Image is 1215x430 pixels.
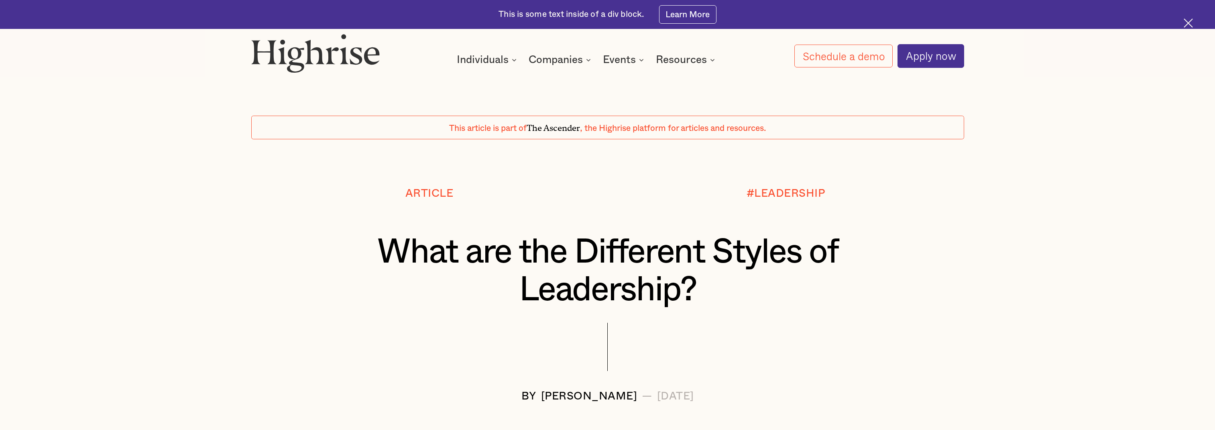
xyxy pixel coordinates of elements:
[405,187,454,200] div: Article
[656,55,717,65] div: Resources
[457,55,509,65] div: Individuals
[521,390,536,402] div: BY
[603,55,646,65] div: Events
[898,44,964,67] a: Apply now
[747,187,825,200] div: #LEADERSHIP
[656,55,707,65] div: Resources
[499,9,644,20] div: This is some text inside of a div block.
[529,55,593,65] div: Companies
[603,55,636,65] div: Events
[298,233,917,309] h1: What are the Different Styles of Leadership?
[657,390,694,402] div: [DATE]
[580,124,766,132] span: , the Highrise platform for articles and resources.
[527,121,580,131] span: The Ascender
[659,5,716,23] a: Learn More
[1184,18,1193,28] img: Cross icon
[457,55,519,65] div: Individuals
[251,34,380,73] img: Highrise logo
[642,390,652,402] div: —
[541,390,637,402] div: [PERSON_NAME]
[794,45,893,68] a: Schedule a demo
[529,55,583,65] div: Companies
[449,124,527,132] span: This article is part of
